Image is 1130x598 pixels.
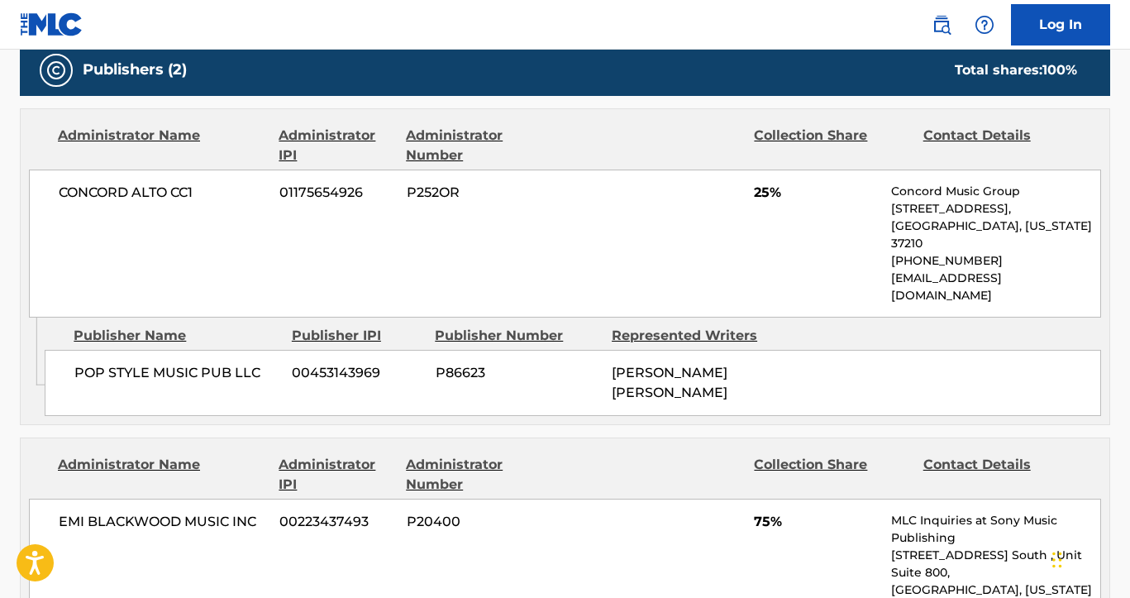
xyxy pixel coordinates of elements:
div: Drag [1052,535,1062,585]
div: Administrator Name [58,455,266,495]
div: Contact Details [923,126,1080,165]
span: POP STYLE MUSIC PUB LLC [74,363,279,383]
p: [STREET_ADDRESS] South , Unit Suite 800, [891,547,1100,581]
div: Administrator IPI [279,126,393,165]
span: EMI BLACKWOOD MUSIC INC [59,512,267,532]
a: Log In [1011,4,1110,45]
p: [STREET_ADDRESS], [891,200,1100,218]
span: P252OR [407,183,563,203]
p: MLC Inquiries at Sony Music Publishing [891,512,1100,547]
span: 00223437493 [279,512,394,532]
div: Help [968,8,1001,41]
h5: Publishers (2) [83,60,187,79]
span: 75% [754,512,879,532]
div: Collection Share [754,126,910,165]
span: 100 % [1042,62,1077,78]
p: [GEOGRAPHIC_DATA], [US_STATE] 37210 [891,218,1100,252]
span: 25% [754,183,879,203]
span: 01175654926 [279,183,394,203]
p: [PHONE_NUMBER] [891,252,1100,270]
div: Contact Details [923,455,1080,495]
div: Administrator Name [58,126,266,165]
div: Administrator IPI [279,455,393,495]
div: Represented Writers [612,326,776,346]
span: CONCORD ALTO CC1 [59,183,267,203]
div: Publisher Name [74,326,279,346]
img: help [975,15,994,35]
div: Publisher IPI [292,326,422,346]
iframe: Chat Widget [1047,519,1130,598]
img: search [932,15,951,35]
span: P20400 [407,512,563,532]
a: Public Search [925,8,958,41]
span: P86623 [436,363,600,383]
span: [PERSON_NAME] [PERSON_NAME] [612,365,727,400]
p: [EMAIL_ADDRESS][DOMAIN_NAME] [891,270,1100,304]
div: Administrator Number [406,126,562,165]
p: Concord Music Group [891,183,1100,200]
div: Collection Share [754,455,910,495]
div: Publisher Number [435,326,599,346]
img: MLC Logo [20,12,83,36]
img: Publishers [46,60,66,80]
div: Total shares: [955,60,1077,80]
div: Administrator Number [406,455,562,495]
span: 00453143969 [292,363,422,383]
